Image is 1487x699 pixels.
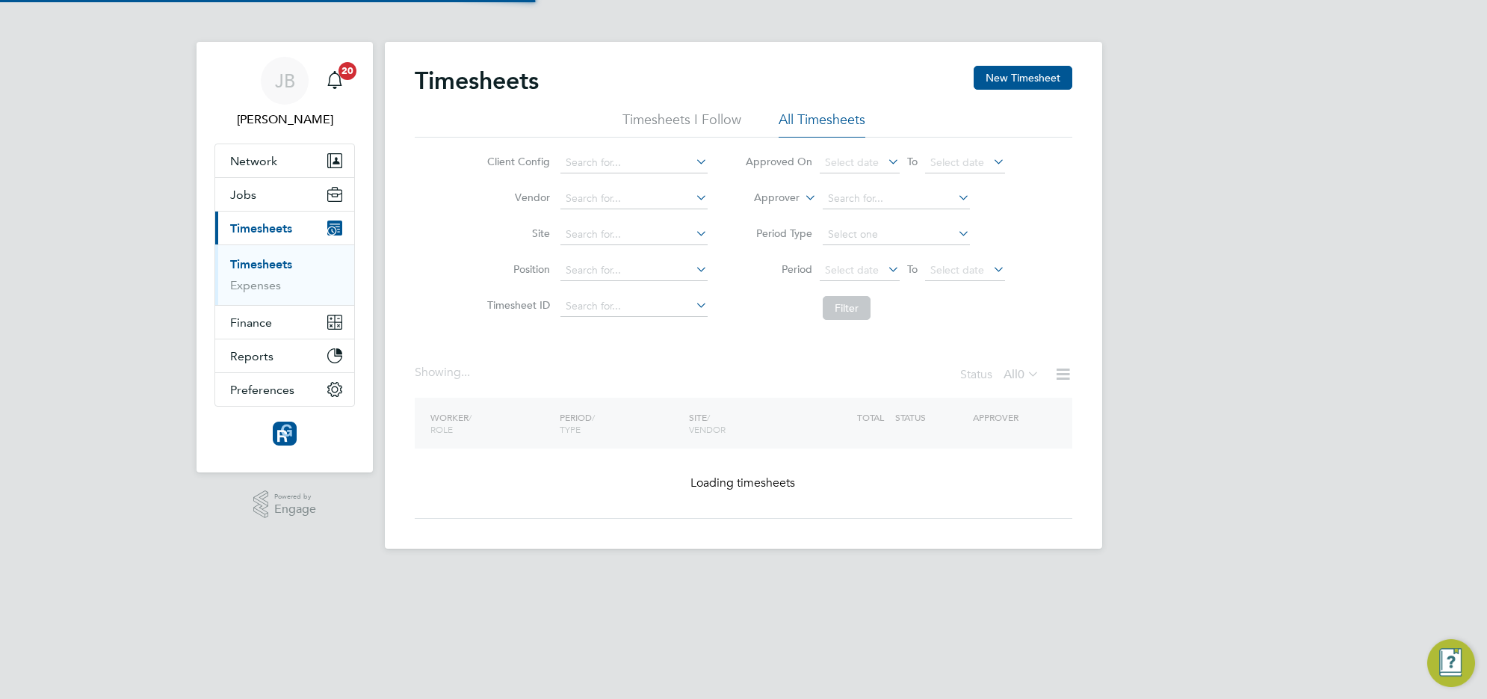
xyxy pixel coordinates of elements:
span: Jobs [230,188,256,202]
span: To [903,152,922,171]
label: Position [483,262,550,276]
img: resourcinggroup-logo-retina.png [273,422,297,446]
span: Preferences [230,383,294,397]
input: Search for... [560,188,708,209]
button: Timesheets [215,212,354,244]
input: Search for... [560,153,708,173]
button: Jobs [215,178,354,211]
span: Select date [825,263,879,277]
h2: Timesheets [415,66,539,96]
a: Expenses [230,278,281,292]
label: Period [745,262,812,276]
label: Approved On [745,155,812,168]
label: Timesheet ID [483,298,550,312]
input: Search for... [560,296,708,317]
span: Select date [930,263,984,277]
div: Status [960,365,1042,386]
input: Select one [823,224,970,245]
span: Joe Belsten [214,111,355,129]
span: Reports [230,349,273,363]
span: JB [275,71,295,90]
span: Engage [274,503,316,516]
span: To [903,259,922,279]
a: JB[PERSON_NAME] [214,57,355,129]
label: Client Config [483,155,550,168]
div: Timesheets [215,244,354,305]
input: Search for... [823,188,970,209]
button: Network [215,144,354,177]
button: New Timesheet [974,66,1072,90]
label: Vendor [483,191,550,204]
input: Search for... [560,224,708,245]
label: Approver [732,191,800,206]
a: 20 [320,57,350,105]
span: ... [461,365,470,380]
button: Engage Resource Center [1427,639,1475,687]
input: Search for... [560,260,708,281]
a: Powered byEngage [253,490,317,519]
li: All Timesheets [779,111,865,138]
div: Showing [415,365,473,381]
span: Finance [230,315,272,330]
label: Site [483,227,550,240]
span: Select date [825,155,879,169]
nav: Main navigation [197,42,373,472]
span: Powered by [274,490,316,503]
a: Go to home page [214,422,355,446]
span: Timesheets [230,221,292,235]
span: Network [230,154,277,168]
button: Filter [823,296,871,320]
button: Preferences [215,373,354,406]
button: Reports [215,339,354,372]
label: All [1004,367,1039,382]
label: Period Type [745,227,812,240]
button: Finance [215,306,354,339]
span: 0 [1018,367,1024,382]
a: Timesheets [230,257,292,271]
span: 20 [338,62,356,80]
span: Select date [930,155,984,169]
li: Timesheets I Follow [622,111,741,138]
